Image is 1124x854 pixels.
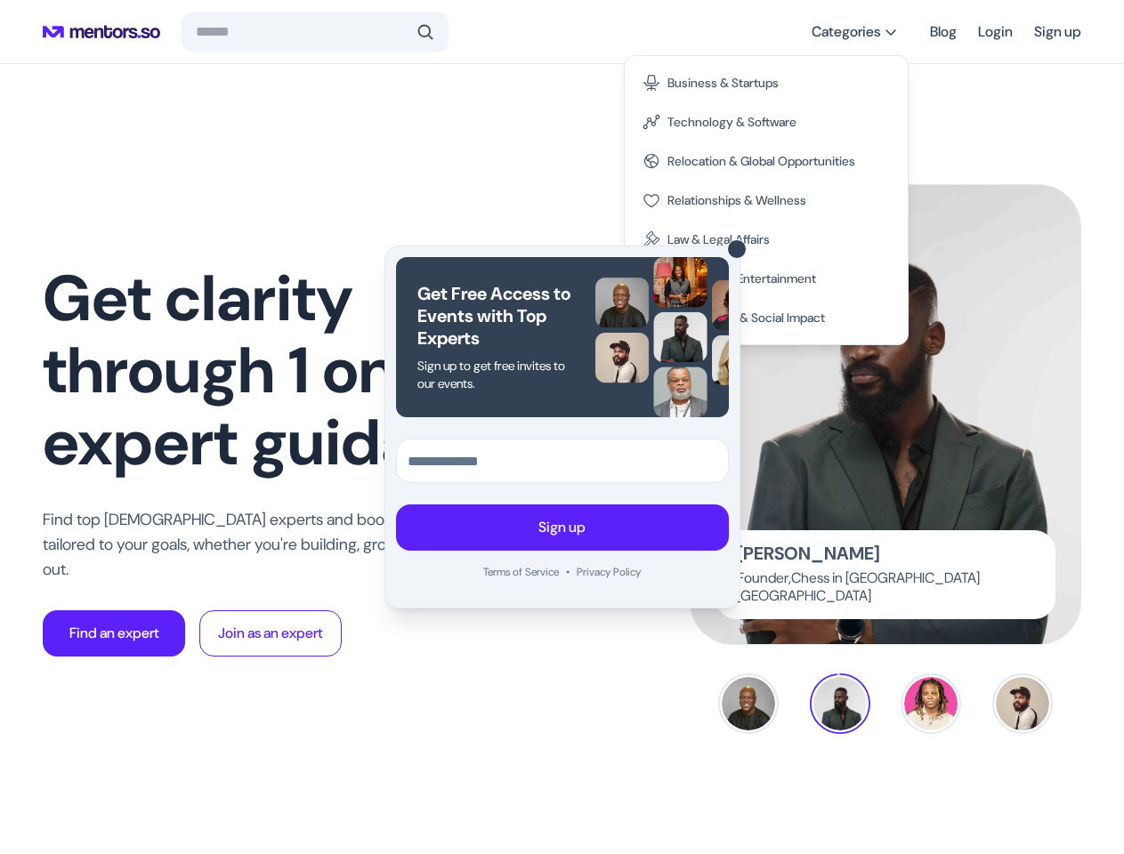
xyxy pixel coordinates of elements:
p: Sign up to get free invites to our events. [417,357,581,392]
p: Sign up [538,517,586,538]
a: Privacy Policy [577,565,641,579]
h6: Get Free Access to Events with Top Experts [417,283,581,350]
img: Special offer image [595,257,729,417]
button: Sign up [396,504,729,551]
span: • [566,565,570,579]
a: Terms of Service [483,565,559,579]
